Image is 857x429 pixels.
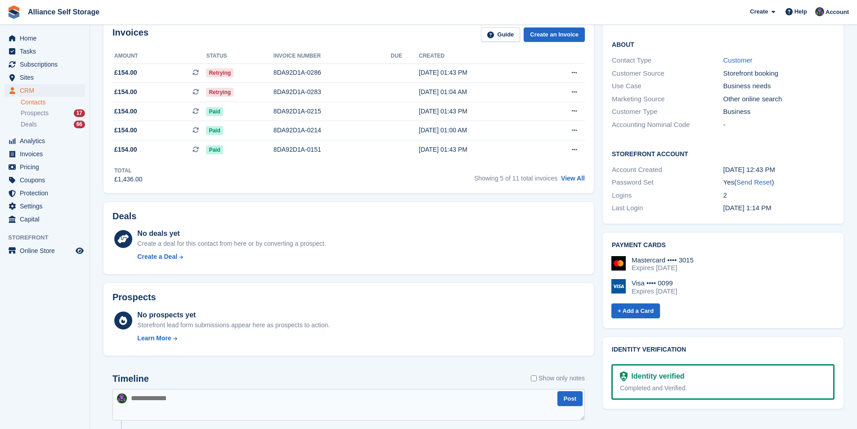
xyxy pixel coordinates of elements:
div: Mastercard •••• 3015 [632,256,694,264]
span: Invoices [20,148,74,160]
div: Last Login [612,203,723,213]
h2: Deals [112,211,136,221]
div: [DATE] 01:00 AM [419,126,538,135]
a: Create a Deal [137,252,326,262]
span: Create [750,7,768,16]
div: 17 [74,109,85,117]
div: 8DA92D1A-0214 [274,126,391,135]
div: 66 [74,121,85,128]
a: Prospects 17 [21,108,85,118]
div: Marketing Source [612,94,723,104]
div: Completed and Verified. [620,384,826,393]
a: Send Reset [736,178,772,186]
div: 2 [723,190,835,201]
span: Protection [20,187,74,199]
span: £154.00 [114,107,137,116]
a: Guide [481,27,520,42]
div: Password Set [612,177,723,188]
a: menu [4,71,85,84]
span: £154.00 [114,145,137,154]
div: [DATE] 01:43 PM [419,107,538,116]
span: Coupons [20,174,74,186]
a: menu [4,32,85,45]
h2: Identity verification [612,346,835,353]
a: menu [4,84,85,97]
span: £154.00 [114,87,137,97]
button: Post [557,391,583,406]
a: View All [561,175,585,182]
img: website_grey.svg [14,23,22,31]
div: 8DA92D1A-0151 [274,145,391,154]
div: [DATE] 01:43 PM [419,68,538,77]
span: Account [826,8,849,17]
a: menu [4,187,85,199]
div: No deals yet [137,228,326,239]
a: menu [4,213,85,226]
div: Keywords by Traffic [101,53,148,59]
a: Learn More [137,334,330,343]
span: Paid [206,107,223,116]
time: 2025-03-28 13:14:06 UTC [723,204,772,212]
div: Logins [612,190,723,201]
a: Preview store [74,245,85,256]
span: Tasks [20,45,74,58]
img: Romilly Norton [815,7,824,16]
h2: Payment cards [612,242,835,249]
span: ( ) [734,178,774,186]
a: menu [4,200,85,212]
a: Create an Invoice [524,27,585,42]
a: menu [4,244,85,257]
div: [DATE] 01:43 PM [419,145,538,154]
div: Expires [DATE] [632,264,694,272]
img: logo_orange.svg [14,14,22,22]
span: Home [20,32,74,45]
div: Create a deal for this contact from here or by converting a prospect. [137,239,326,248]
div: Business [723,107,835,117]
div: Use Case [612,81,723,91]
div: Identity verified [628,371,684,382]
div: Account Created [612,165,723,175]
span: Settings [20,200,74,212]
a: + Add a Card [611,303,660,318]
div: No prospects yet [137,310,330,321]
input: Show only notes [531,374,537,383]
img: Romilly Norton [117,393,127,403]
div: Domain Overview [36,53,81,59]
th: Due [391,49,419,63]
span: Sites [20,71,74,84]
img: stora-icon-8386f47178a22dfd0bd8f6a31ec36ba5ce8667c1dd55bd0f319d3a0aa187defe.svg [7,5,21,19]
div: 8DA92D1A-0283 [274,87,391,97]
a: menu [4,174,85,186]
div: [DATE] 01:04 AM [419,87,538,97]
span: Help [794,7,807,16]
div: Total [114,167,142,175]
label: Show only notes [531,374,585,383]
div: Customer Source [612,68,723,79]
a: menu [4,58,85,71]
a: menu [4,45,85,58]
span: Online Store [20,244,74,257]
div: v 4.0.24 [25,14,44,22]
span: Pricing [20,161,74,173]
div: Yes [723,177,835,188]
span: Prospects [21,109,49,117]
div: Accounting Nominal Code [612,120,723,130]
span: Subscriptions [20,58,74,71]
img: Identity Verification Ready [620,371,628,381]
div: 8DA92D1A-0215 [274,107,391,116]
span: Analytics [20,135,74,147]
span: £154.00 [114,68,137,77]
span: Retrying [206,88,233,97]
a: menu [4,148,85,160]
a: Customer [723,56,753,64]
a: Alliance Self Storage [24,5,103,19]
img: tab_keywords_by_traffic_grey.svg [91,52,98,59]
img: tab_domain_overview_orange.svg [26,52,33,59]
a: Deals 66 [21,120,85,129]
img: Mastercard Logo [611,256,626,271]
div: - [723,120,835,130]
span: Retrying [206,68,233,77]
div: Learn More [137,334,171,343]
span: Storefront [8,233,90,242]
div: Customer Type [612,107,723,117]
